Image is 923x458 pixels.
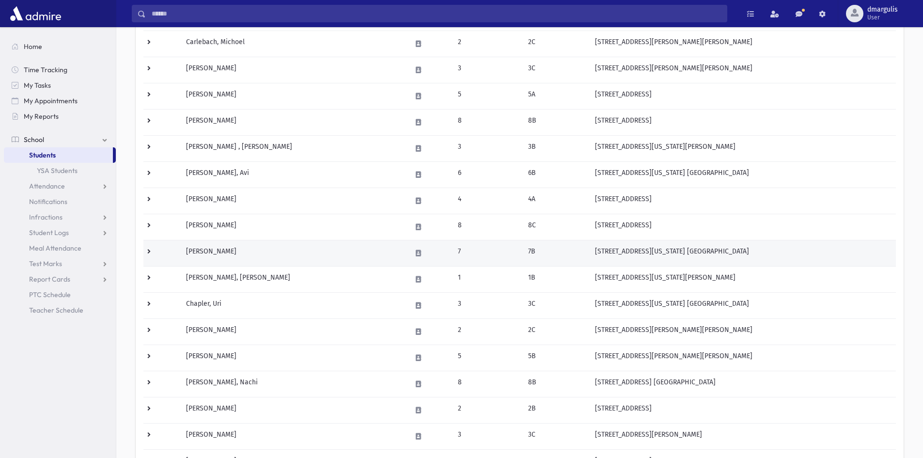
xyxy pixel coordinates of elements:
[452,266,522,292] td: 1
[589,214,896,240] td: [STREET_ADDRESS]
[180,345,405,371] td: [PERSON_NAME]
[180,135,405,161] td: [PERSON_NAME] , [PERSON_NAME]
[589,292,896,318] td: [STREET_ADDRESS][US_STATE] [GEOGRAPHIC_DATA]
[24,42,42,51] span: Home
[522,345,589,371] td: 5B
[180,214,405,240] td: [PERSON_NAME]
[29,306,83,315] span: Teacher Schedule
[24,96,78,105] span: My Appointments
[589,161,896,188] td: [STREET_ADDRESS][US_STATE] [GEOGRAPHIC_DATA]
[452,240,522,266] td: 7
[180,109,405,135] td: [PERSON_NAME]
[24,81,51,90] span: My Tasks
[452,161,522,188] td: 6
[180,161,405,188] td: [PERSON_NAME], Avi
[867,6,898,14] span: dmargulis
[522,397,589,423] td: 2B
[4,287,116,302] a: PTC Schedule
[522,109,589,135] td: 8B
[4,240,116,256] a: Meal Attendance
[24,135,44,144] span: School
[4,132,116,147] a: School
[452,214,522,240] td: 8
[522,292,589,318] td: 3C
[522,57,589,83] td: 3C
[4,209,116,225] a: Infractions
[4,109,116,124] a: My Reports
[589,423,896,449] td: [STREET_ADDRESS][PERSON_NAME]
[4,39,116,54] a: Home
[29,182,65,190] span: Attendance
[29,290,71,299] span: PTC Schedule
[4,302,116,318] a: Teacher Schedule
[452,397,522,423] td: 2
[4,271,116,287] a: Report Cards
[589,240,896,266] td: [STREET_ADDRESS][US_STATE] [GEOGRAPHIC_DATA]
[4,178,116,194] a: Attendance
[29,213,63,221] span: Infractions
[589,135,896,161] td: [STREET_ADDRESS][US_STATE][PERSON_NAME]
[452,31,522,57] td: 2
[589,345,896,371] td: [STREET_ADDRESS][PERSON_NAME][PERSON_NAME]
[29,228,69,237] span: Student Logs
[452,423,522,449] td: 3
[452,57,522,83] td: 3
[180,240,405,266] td: [PERSON_NAME]
[452,345,522,371] td: 5
[589,371,896,397] td: [STREET_ADDRESS] [GEOGRAPHIC_DATA]
[589,397,896,423] td: [STREET_ADDRESS]
[867,14,898,21] span: User
[29,197,67,206] span: Notifications
[4,147,113,163] a: Students
[4,194,116,209] a: Notifications
[522,31,589,57] td: 2C
[452,109,522,135] td: 8
[146,5,727,22] input: Search
[4,256,116,271] a: Test Marks
[452,318,522,345] td: 2
[180,188,405,214] td: [PERSON_NAME]
[4,163,116,178] a: YSA Students
[522,371,589,397] td: 8B
[522,188,589,214] td: 4A
[589,109,896,135] td: [STREET_ADDRESS]
[180,423,405,449] td: [PERSON_NAME]
[522,161,589,188] td: 6B
[589,57,896,83] td: [STREET_ADDRESS][PERSON_NAME][PERSON_NAME]
[29,151,56,159] span: Students
[522,135,589,161] td: 3B
[4,62,116,78] a: Time Tracking
[522,214,589,240] td: 8C
[452,371,522,397] td: 8
[4,225,116,240] a: Student Logs
[180,266,405,292] td: [PERSON_NAME], [PERSON_NAME]
[452,83,522,109] td: 5
[29,259,62,268] span: Test Marks
[180,31,405,57] td: Carlebach, Michoel
[29,275,70,284] span: Report Cards
[589,188,896,214] td: [STREET_ADDRESS]
[180,371,405,397] td: [PERSON_NAME], Nachi
[24,112,59,121] span: My Reports
[180,83,405,109] td: [PERSON_NAME]
[4,93,116,109] a: My Appointments
[4,78,116,93] a: My Tasks
[589,266,896,292] td: [STREET_ADDRESS][US_STATE][PERSON_NAME]
[589,318,896,345] td: [STREET_ADDRESS][PERSON_NAME][PERSON_NAME]
[589,83,896,109] td: [STREET_ADDRESS]
[180,292,405,318] td: Chapler, Uri
[452,135,522,161] td: 3
[452,188,522,214] td: 4
[29,244,81,253] span: Meal Attendance
[452,292,522,318] td: 3
[180,318,405,345] td: [PERSON_NAME]
[522,318,589,345] td: 2C
[589,31,896,57] td: [STREET_ADDRESS][PERSON_NAME][PERSON_NAME]
[522,240,589,266] td: 7B
[522,266,589,292] td: 1B
[522,423,589,449] td: 3C
[522,83,589,109] td: 5A
[24,65,67,74] span: Time Tracking
[180,57,405,83] td: [PERSON_NAME]
[180,397,405,423] td: [PERSON_NAME]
